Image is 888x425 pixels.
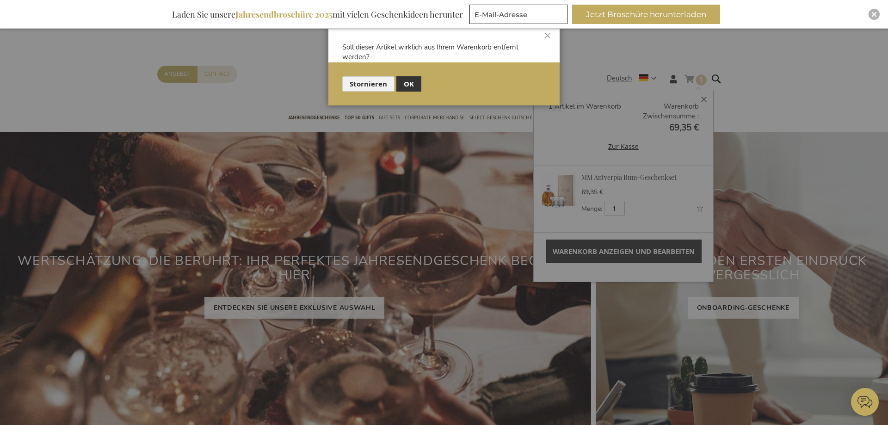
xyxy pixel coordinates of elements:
button: Jetzt Broschüre herunterladen [572,5,720,24]
span: Stornieren [350,79,387,89]
img: Close [871,12,877,17]
div: Soll dieser Artikel wirklich aus Ihrem Warenkorb entfernt werden? [342,43,546,62]
div: Close [869,9,880,20]
form: marketing offers and promotions [469,5,570,27]
button: Stornieren [342,76,395,92]
iframe: belco-activator-frame [851,388,879,416]
button: OK [396,76,421,92]
div: Laden Sie unsere mit vielen Geschenkideen herunter [168,5,467,24]
b: Jahresendbroschüre 2025 [235,9,333,20]
input: E-Mail-Adresse [469,5,567,24]
span: OK [404,79,414,89]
